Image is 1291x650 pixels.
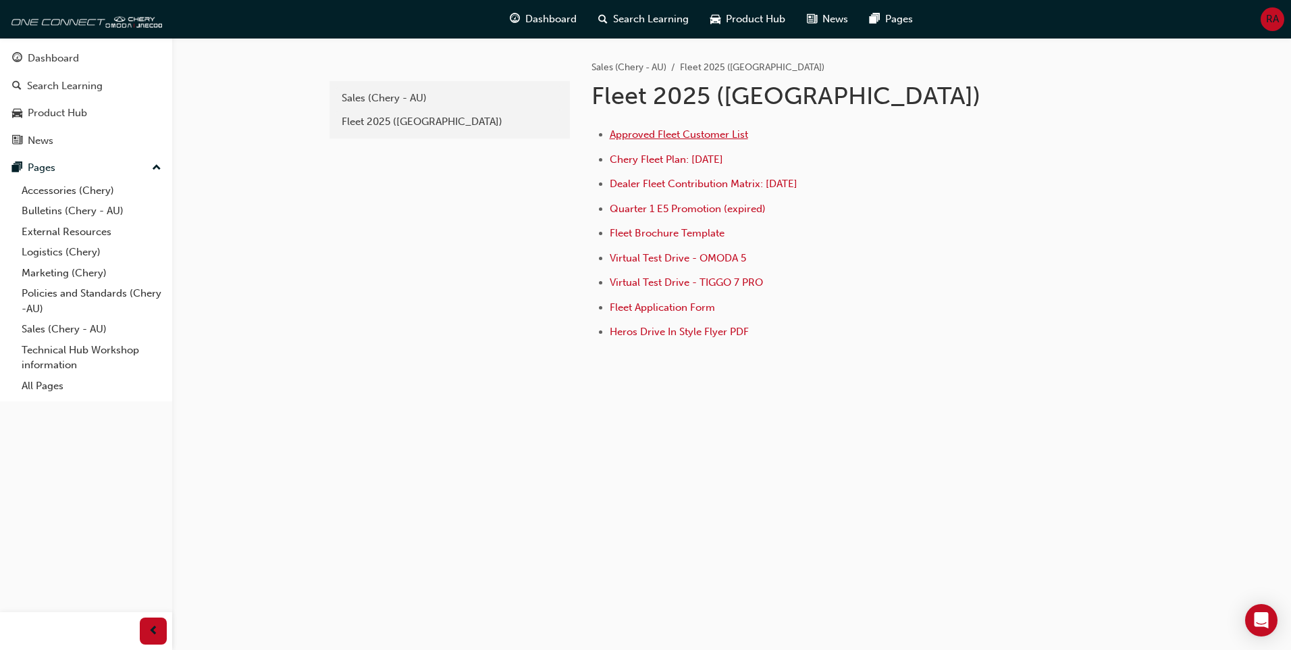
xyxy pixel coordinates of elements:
a: Dealer Fleet Contribution Matrix: [DATE] [610,178,797,190]
span: up-icon [152,159,161,177]
button: RA [1261,7,1284,31]
div: Fleet 2025 ([GEOGRAPHIC_DATA]) [342,114,558,130]
div: Pages [28,160,55,176]
a: All Pages [16,376,167,397]
a: car-iconProduct Hub [700,5,796,33]
span: search-icon [12,80,22,93]
img: oneconnect [7,5,162,32]
div: Product Hub [28,105,87,121]
button: Pages [5,155,167,180]
a: Sales (Chery - AU) [591,61,666,73]
a: News [5,128,167,153]
span: RA [1266,11,1279,27]
a: Sales (Chery - AU) [335,86,564,110]
a: Heros Drive In Style Flyer PDF [610,326,749,338]
span: Search Learning [613,11,689,27]
a: Fleet Brochure Template [610,227,724,239]
a: Logistics (Chery) [16,242,167,263]
div: Sales (Chery - AU) [342,91,558,106]
div: Search Learning [27,78,103,94]
span: search-icon [598,11,608,28]
a: Accessories (Chery) [16,180,167,201]
div: Dashboard [28,51,79,66]
li: Fleet 2025 ([GEOGRAPHIC_DATA]) [680,60,824,76]
span: Pages [885,11,913,27]
a: pages-iconPages [859,5,924,33]
span: car-icon [12,107,22,120]
a: news-iconNews [796,5,859,33]
a: Sales (Chery - AU) [16,319,167,340]
span: News [822,11,848,27]
span: Product Hub [726,11,785,27]
div: Open Intercom Messenger [1245,604,1277,636]
a: Technical Hub Workshop information [16,340,167,376]
a: Fleet Application Form [610,301,715,314]
span: guage-icon [510,11,520,28]
a: Dashboard [5,46,167,71]
a: Chery Fleet Plan: [DATE] [610,153,723,166]
a: guage-iconDashboard [499,5,587,33]
a: External Resources [16,222,167,243]
a: search-iconSearch Learning [587,5,700,33]
a: Policies and Standards (Chery -AU) [16,283,167,319]
a: Virtual Test Drive - TIGGO 7 PRO [610,276,763,289]
a: Search Learning [5,74,167,99]
a: Approved Fleet Customer List [610,128,748,141]
span: pages-icon [870,11,880,28]
span: news-icon [807,11,817,28]
a: Marketing (Chery) [16,263,167,284]
span: car-icon [710,11,720,28]
a: Bulletins (Chery - AU) [16,201,167,222]
div: News [28,133,53,149]
a: Quarter 1 E5 Promotion (expired) [610,203,766,215]
h1: Fleet 2025 ([GEOGRAPHIC_DATA]) [591,81,1034,111]
button: DashboardSearch LearningProduct HubNews [5,43,167,155]
span: Dashboard [525,11,577,27]
a: Fleet 2025 ([GEOGRAPHIC_DATA]) [335,110,564,134]
span: prev-icon [149,623,159,640]
span: news-icon [12,135,22,147]
span: pages-icon [12,162,22,174]
a: Product Hub [5,101,167,126]
span: guage-icon [12,53,22,65]
a: Virtual Test Drive - OMODA 5 [610,252,746,264]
